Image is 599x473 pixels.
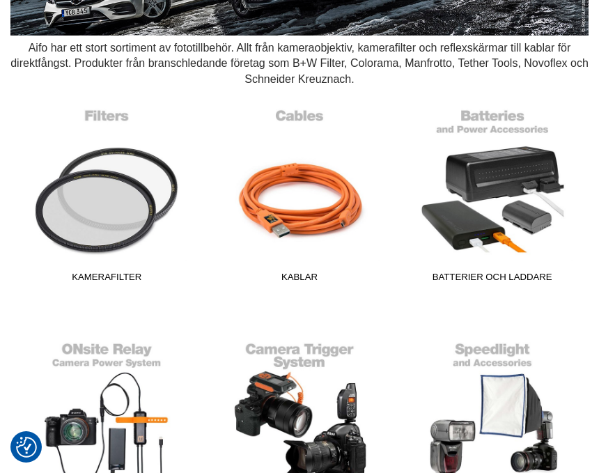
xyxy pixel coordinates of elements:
[212,101,387,289] a: Kablar
[20,270,195,289] span: Kamerafilter
[10,40,589,87] div: Aifo har ett stort sortiment av fototillbehör. Allt från kameraobjektiv, kamerafilter och reflexs...
[212,270,387,289] span: Kablar
[16,437,37,458] img: Revisit consent button
[405,101,580,289] a: Batterier och Laddare
[405,270,580,289] span: Batterier och Laddare
[20,101,195,289] a: Kamerafilter
[16,435,37,460] button: Samtyckesinställningar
